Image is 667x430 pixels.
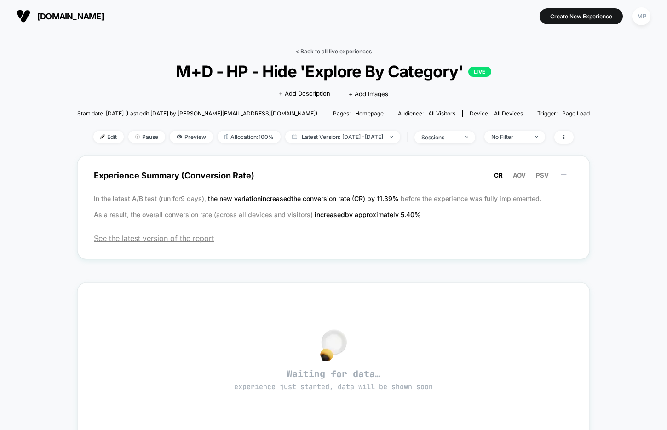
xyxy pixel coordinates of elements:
[494,172,503,179] span: CR
[510,171,529,179] button: AOV
[17,9,30,23] img: Visually logo
[468,67,491,77] p: LIVE
[93,131,124,143] span: Edit
[285,131,400,143] span: Latest Version: [DATE] - [DATE]
[218,131,281,143] span: Allocation: 100%
[630,7,653,26] button: MP
[279,89,330,98] span: + Add Description
[421,134,458,141] div: sessions
[540,8,623,24] button: Create New Experience
[295,48,372,55] a: < Back to all live experiences
[333,110,384,117] div: Pages:
[224,134,228,139] img: rebalance
[533,171,552,179] button: PSV
[537,110,590,117] div: Trigger:
[428,110,455,117] span: All Visitors
[398,110,455,117] div: Audience:
[128,131,165,143] span: Pause
[494,110,523,117] span: all devices
[77,110,317,117] span: Start date: [DATE] (Last edit [DATE] by [PERSON_NAME][EMAIL_ADDRESS][DOMAIN_NAME])
[100,134,105,139] img: edit
[562,110,590,117] span: Page Load
[94,368,573,392] span: Waiting for data…
[536,172,549,179] span: PSV
[462,110,530,117] span: Device:
[94,190,573,223] p: In the latest A/B test (run for 9 days), before the experience was fully implemented. As a result...
[94,234,573,243] span: See the latest version of the report
[103,62,564,81] span: M+D - HP - Hide 'Explore By Category'
[135,134,140,139] img: end
[234,382,433,391] span: experience just started, data will be shown soon
[349,90,388,97] span: + Add Images
[355,110,384,117] span: homepage
[14,9,107,23] button: [DOMAIN_NAME]
[491,133,528,140] div: No Filter
[632,7,650,25] div: MP
[405,131,414,144] span: |
[292,134,297,139] img: calendar
[170,131,213,143] span: Preview
[513,172,526,179] span: AOV
[535,136,538,138] img: end
[37,11,104,21] span: [DOMAIN_NAME]
[208,195,401,202] span: the new variation increased the conversion rate (CR) by 11.39 %
[94,165,573,186] span: Experience Summary (Conversion Rate)
[390,136,393,138] img: end
[320,329,347,361] img: no_data
[315,211,421,218] span: increased by approximately 5.40 %
[491,171,506,179] button: CR
[465,136,468,138] img: end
